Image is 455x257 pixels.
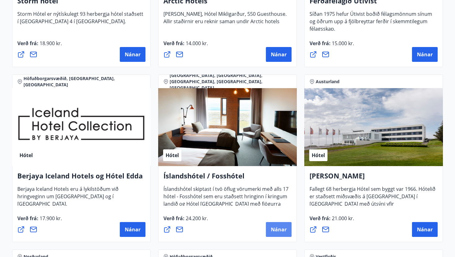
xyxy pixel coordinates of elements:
[310,171,438,185] h4: [PERSON_NAME]
[163,215,208,227] span: Verð frá :
[120,222,145,237] button: Nánar
[417,51,433,58] span: Nánar
[17,215,62,227] span: Verð frá :
[312,152,325,159] span: Hótel
[125,51,141,58] span: Nánar
[163,11,287,30] span: [PERSON_NAME], Hótel Mikligarður, 550 Guesthouse. Allir staðirnir eru reknir saman undir Arctic h...
[184,215,208,222] span: 24.200 kr.
[166,152,179,159] span: Hótel
[17,40,62,52] span: Verð frá :
[120,47,145,62] button: Nánar
[170,72,292,91] span: [GEOGRAPHIC_DATA], [GEOGRAPHIC_DATA], [GEOGRAPHIC_DATA], [GEOGRAPHIC_DATA], [GEOGRAPHIC_DATA]
[19,152,33,159] span: Hótel
[163,171,292,185] h4: Íslandshótel / Fosshótel
[17,11,143,30] span: Storm Hótel er nýtískulegt 93 herbergja hótel staðsett í [GEOGRAPHIC_DATA] 4 í [GEOGRAPHIC_DATA].
[310,40,354,52] span: Verð frá :
[331,215,354,222] span: 21.000 kr.
[310,11,432,37] span: Síðan 1975 hefur Útivist boðið félagsmönnum sínum og öðrum upp á fjölbreyttar ferðir í skemmtileg...
[412,222,438,237] button: Nánar
[310,215,354,227] span: Verð frá :
[417,226,433,233] span: Nánar
[266,222,292,237] button: Nánar
[271,226,287,233] span: Nánar
[271,51,287,58] span: Nánar
[38,40,62,47] span: 18.900 kr.
[331,40,354,47] span: 15.000 kr.
[412,47,438,62] button: Nánar
[38,215,62,222] span: 17.900 kr.
[316,79,340,85] span: Austurland
[17,186,119,212] span: Berjaya Iceland Hotels eru á lykilstöðum við hringveginn um [GEOGRAPHIC_DATA] og í [GEOGRAPHIC_DA...
[24,75,145,88] span: Höfuðborgarsvæðið, [GEOGRAPHIC_DATA], [GEOGRAPHIC_DATA]
[163,186,288,220] span: Íslandshótel skiptast í tvö öflug vörumerki með alls 17 hótel - Fosshótel sem eru staðsett hringi...
[266,47,292,62] button: Nánar
[310,186,435,220] span: Fallegt 68 herbergja Hótel sem byggt var 1966. Hótelið er staðsett miðsvæðis á [GEOGRAPHIC_DATA] ...
[125,226,141,233] span: Nánar
[163,40,208,52] span: Verð frá :
[17,171,145,185] h4: Berjaya Iceland Hotels og Hótel Edda
[184,40,208,47] span: 14.000 kr.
